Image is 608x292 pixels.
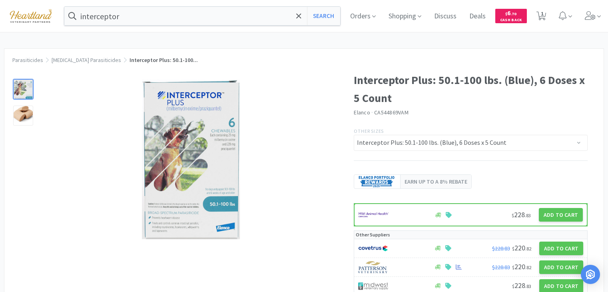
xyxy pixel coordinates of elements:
span: CA544869VAM [374,109,409,116]
span: . 70 [510,11,516,16]
p: Other Suppliers [356,231,390,238]
span: 6 [505,9,516,17]
span: 220 [512,243,531,252]
div: Open Intercom Messenger [581,265,600,284]
p: Other Sizes [354,127,588,135]
img: f6b2451649754179b5b4e0c70c3f7cb0_2.png [359,209,389,221]
span: 220 [512,262,531,271]
span: . 83 [525,283,531,289]
span: $228.83 [492,245,510,252]
img: 77fca1acd8b6420a9015268ca798ef17_1.png [358,242,388,254]
img: f5e969b455434c6296c6d81ef179fa71_3.png [358,261,388,273]
a: Earn up to a 8% rebate [354,174,472,189]
a: 1 [533,14,550,21]
span: $228.83 [492,264,510,271]
a: Discuss [431,13,460,20]
span: · [371,109,373,116]
a: Parasiticides [12,56,43,64]
a: Elanco [354,109,370,116]
span: $ [512,246,514,252]
span: Cash Back [500,18,522,23]
span: Interceptor Plus: 50.1-100... [130,56,198,64]
img: 4dd14cff54a648ac9e977f0c5da9bc2e_5.png [358,280,388,292]
span: Earn up to a 8% rebate [405,177,467,186]
span: 228 [512,281,531,290]
button: Search [307,7,340,25]
span: $ [512,212,514,218]
img: eeee45db25e54f2189c6cb6a1b48f519.png [358,176,396,188]
span: $ [512,264,514,270]
button: Add to Cart [539,208,583,222]
span: . 82 [525,264,531,270]
input: Search by item, sku, manufacturer, ingredient, size... [64,7,340,25]
span: . 83 [525,212,531,218]
h1: Interceptor Plus: 50.1-100 lbs. (Blue), 6 Doses x 5 Count [354,71,588,107]
a: [MEDICAL_DATA] Parasiticides [52,56,121,64]
button: Add to Cart [539,242,583,255]
a: $6.70Cash Back [495,5,527,27]
img: cad7bdf275c640399d9c6e0c56f98fd2_10.png [4,5,58,27]
button: Add to Cart [539,260,583,274]
a: Deals [466,13,489,20]
span: $ [505,11,507,16]
span: . 82 [525,246,531,252]
img: 69d76acb97954f24b2e2345ce5cee13c_243947.jpeg [142,79,240,239]
span: $ [512,283,514,289]
span: 228 [512,210,531,219]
